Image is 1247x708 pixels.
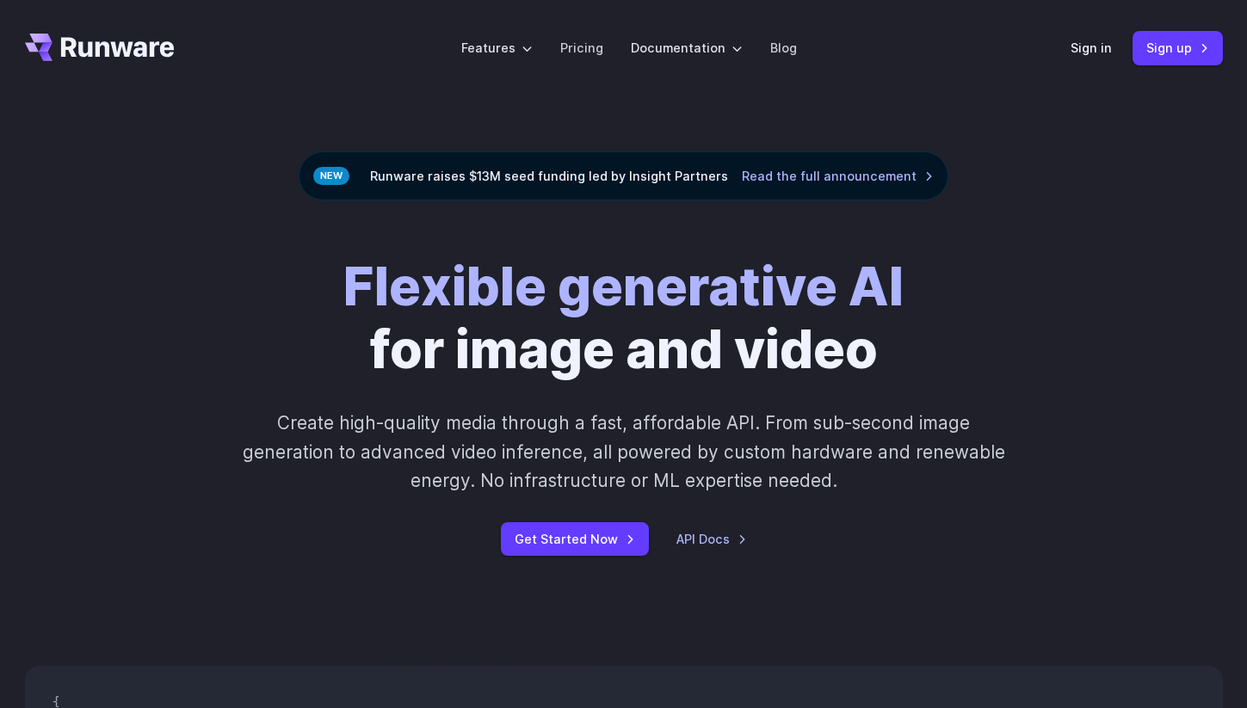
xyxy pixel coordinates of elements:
[676,529,747,549] a: API Docs
[770,38,797,58] a: Blog
[631,38,743,58] label: Documentation
[240,409,1007,495] p: Create high-quality media through a fast, affordable API. From sub-second image generation to adv...
[299,151,948,200] div: Runware raises $13M seed funding led by Insight Partners
[343,255,904,381] h1: for image and video
[343,255,904,318] strong: Flexible generative AI
[742,166,934,186] a: Read the full announcement
[25,34,175,61] a: Go to /
[501,522,649,556] a: Get Started Now
[1133,31,1223,65] a: Sign up
[461,38,533,58] label: Features
[1071,38,1112,58] a: Sign in
[560,38,603,58] a: Pricing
